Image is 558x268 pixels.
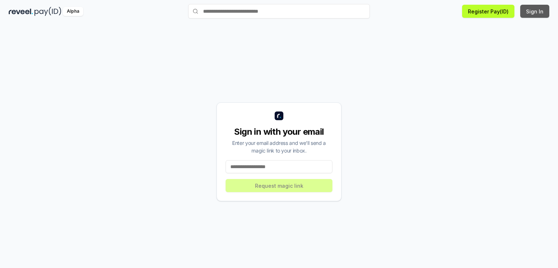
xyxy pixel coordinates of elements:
[275,111,283,120] img: logo_small
[35,7,61,16] img: pay_id
[462,5,514,18] button: Register Pay(ID)
[63,7,83,16] div: Alpha
[520,5,549,18] button: Sign In
[226,139,332,154] div: Enter your email address and we’ll send a magic link to your inbox.
[226,126,332,138] div: Sign in with your email
[9,7,33,16] img: reveel_dark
